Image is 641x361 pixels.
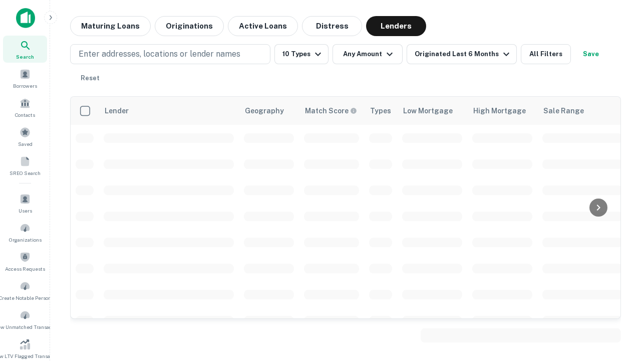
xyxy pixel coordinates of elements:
iframe: Chat Widget [591,249,641,297]
span: Saved [18,140,33,148]
p: Enter addresses, locations or lender names [79,48,240,60]
span: Search [16,53,34,61]
div: Capitalize uses an advanced AI algorithm to match your search with the best lender. The match sco... [305,105,357,116]
th: Geography [239,97,299,125]
a: Access Requests [3,248,47,275]
button: Save your search to get updates of matches that match your search criteria. [575,44,607,64]
button: Maturing Loans [70,16,151,36]
button: Originated Last 6 Months [407,44,517,64]
a: Review Unmatched Transactions [3,306,47,333]
span: Users [19,207,32,215]
a: Borrowers [3,65,47,92]
th: High Mortgage [467,97,537,125]
div: Sale Range [543,105,584,117]
a: Search [3,36,47,63]
span: SREO Search [10,169,41,177]
a: Organizations [3,219,47,246]
button: 10 Types [274,44,329,64]
button: Originations [155,16,224,36]
div: Geography [245,105,284,117]
button: Distress [302,16,362,36]
th: Low Mortgage [397,97,467,125]
th: Capitalize uses an advanced AI algorithm to match your search with the best lender. The match sco... [299,97,364,125]
button: All Filters [521,44,571,64]
span: Contacts [15,111,35,119]
button: Lenders [366,16,426,36]
h6: Match Score [305,105,355,116]
button: Active Loans [228,16,298,36]
div: Lender [105,105,129,117]
div: High Mortgage [473,105,526,117]
img: capitalize-icon.png [16,8,35,28]
th: Types [364,97,397,125]
button: Any Amount [333,44,403,64]
a: Saved [3,123,47,150]
a: Contacts [3,94,47,121]
div: Originated Last 6 Months [415,48,512,60]
span: Borrowers [13,82,37,90]
span: Access Requests [5,265,45,273]
th: Sale Range [537,97,627,125]
span: Organizations [9,236,42,244]
div: Types [370,105,391,117]
a: Users [3,190,47,217]
a: SREO Search [3,152,47,179]
a: Create Notable Person [3,277,47,304]
th: Lender [99,97,239,125]
div: Low Mortgage [403,105,453,117]
button: Enter addresses, locations or lender names [70,44,270,64]
button: Reset [74,68,106,88]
